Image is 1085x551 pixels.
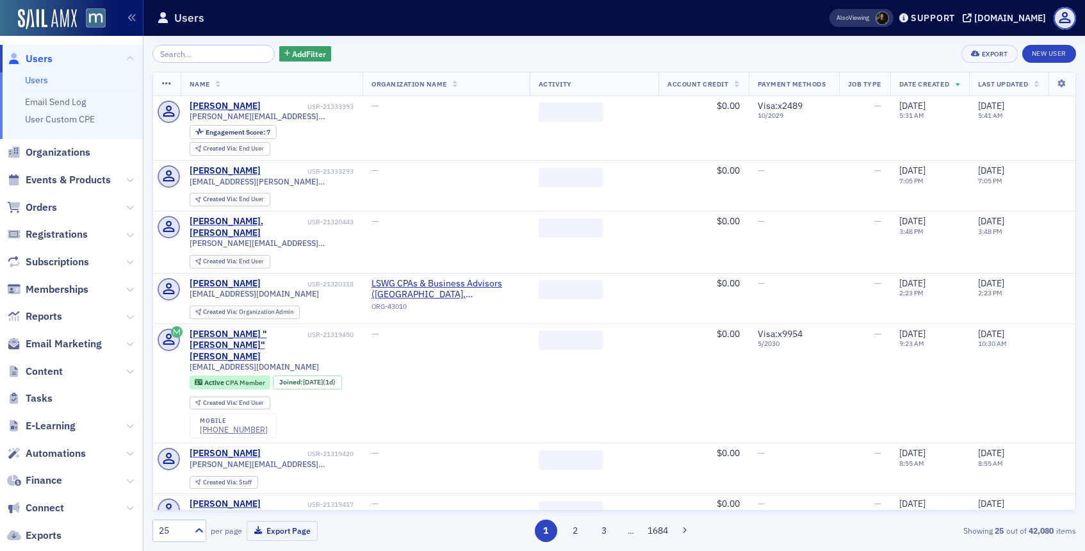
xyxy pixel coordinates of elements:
time: 2:23 PM [978,288,1002,297]
span: [PERSON_NAME][EMAIL_ADDRESS][PERSON_NAME][DOMAIN_NAME] [190,111,354,121]
span: [PERSON_NAME][EMAIL_ADDRESS][PERSON_NAME][DOMAIN_NAME] [190,459,354,469]
span: Organization Name [371,79,447,88]
time: 7:05 PM [899,176,924,185]
span: [DATE] [899,447,926,459]
span: ‌ [539,501,603,520]
div: Created Via: End User [190,142,270,156]
span: Content [26,365,63,379]
a: Reports [7,309,62,324]
div: (1d) [303,378,336,386]
a: Tasks [7,391,53,406]
button: Export [961,45,1017,63]
span: 10 / 2029 [758,111,830,120]
span: Active [204,378,225,387]
button: 2 [564,520,586,542]
span: Email Marketing [26,337,102,351]
a: Connect [7,501,64,515]
span: $0.00 [717,165,740,176]
span: [DATE] [899,165,926,176]
span: ‌ [539,168,603,187]
div: Also [836,13,849,22]
div: End User [203,196,264,203]
span: — [874,498,881,509]
time: 3:48 PM [899,227,924,236]
span: — [371,498,379,509]
span: [EMAIL_ADDRESS][DOMAIN_NAME] [190,362,319,372]
div: Staff [203,479,252,486]
a: Users [25,74,48,86]
span: Created Via : [203,308,239,316]
span: [DATE] [899,215,926,227]
span: Account Credit [667,79,728,88]
button: Export Page [247,521,318,541]
span: Add Filter [292,48,326,60]
span: Payment Methods [758,79,826,88]
button: [DOMAIN_NAME] [963,13,1050,22]
div: USR-21319420 [263,450,354,458]
a: New User [1022,45,1076,63]
time: 5:31 AM [899,111,924,120]
div: USR-21319417 [263,500,354,509]
span: Automations [26,447,86,461]
span: Created Via : [203,195,239,203]
span: $0.00 [717,100,740,111]
time: 8:55 AM [978,459,1003,468]
span: Job Type [848,79,881,88]
button: 1 [535,520,557,542]
div: Created Via: End User [190,397,270,410]
span: [DATE] [899,277,926,289]
a: [PHONE_NUMBER] [200,425,268,434]
div: [PERSON_NAME] [190,498,261,510]
a: Registrations [7,227,88,242]
span: Date Created [899,79,949,88]
a: Finance [7,473,62,488]
span: $0.00 [717,328,740,340]
span: [DATE] [978,447,1004,459]
span: [PERSON_NAME][EMAIL_ADDRESS][PERSON_NAME][DOMAIN_NAME] [190,238,354,248]
strong: 25 [993,525,1006,536]
span: LSWG CPAs & Business Advisors (Frederick, MD) [371,278,521,300]
button: 3 [593,520,616,542]
time: 10:30 AM [978,339,1007,348]
strong: 42,080 [1027,525,1056,536]
span: [DATE] [899,498,926,509]
div: Showing out of items [777,525,1076,536]
a: Active CPA Member [195,378,265,386]
time: 5:41 AM [978,111,1003,120]
div: [PERSON_NAME] [190,278,261,290]
a: [PERSON_NAME] "[PERSON_NAME]" [PERSON_NAME] [190,329,306,363]
a: User Custom CPE [25,113,95,125]
span: [EMAIL_ADDRESS][DOMAIN_NAME] [190,289,319,299]
span: Activity [539,79,572,88]
span: $0.00 [717,498,740,509]
div: Support [911,12,955,24]
div: ORG-43010 [371,302,521,315]
a: Automations [7,447,86,461]
span: Tasks [26,391,53,406]
span: [EMAIL_ADDRESS][PERSON_NAME][DOMAIN_NAME] [190,177,354,186]
span: Visa : x2489 [758,100,803,111]
span: Events & Products [26,173,111,187]
a: LSWG CPAs & Business Advisors ([GEOGRAPHIC_DATA], [GEOGRAPHIC_DATA]) [371,278,521,300]
button: AddFilter [279,46,332,62]
div: [PERSON_NAME].[PERSON_NAME] [190,216,306,238]
a: [PERSON_NAME] [190,448,261,459]
span: ‌ [539,450,603,470]
span: Reports [26,309,62,324]
span: Exports [26,529,61,543]
a: Subscriptions [7,255,89,269]
span: — [758,498,765,509]
a: Events & Products [7,173,111,187]
span: — [874,165,881,176]
div: Created Via: Organization Admin [190,306,300,319]
span: ‌ [539,218,603,238]
span: — [758,215,765,227]
span: … [622,525,640,536]
span: Finance [26,473,62,488]
div: USR-21320443 [307,218,354,226]
time: 8:55 AM [899,459,924,468]
span: [DATE] [899,328,926,340]
a: SailAMX [18,9,77,29]
span: ‌ [539,103,603,122]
